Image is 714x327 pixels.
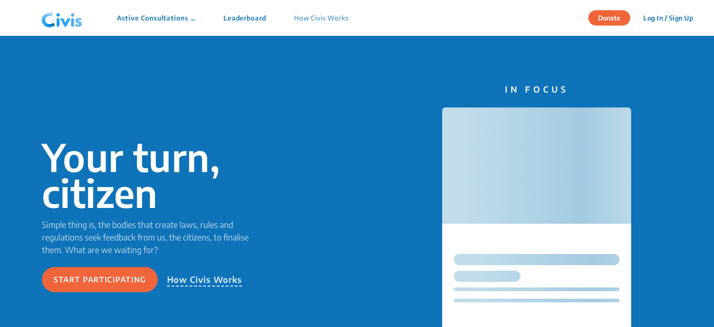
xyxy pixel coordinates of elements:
[42,139,263,211] p: Your turn, citizen
[294,13,349,23] p: How Civis Works
[442,83,631,95] p: IN FOCUS
[588,13,637,22] a: Donate
[42,218,263,256] p: Simple thing is, the bodies that create laws, rules and regulations seek feedback from us, the ci...
[167,273,242,287] p: How Civis Works
[223,13,266,23] p: Leaderboard
[637,11,699,25] button: Log In / Sign Up
[117,13,195,23] p: Active Consultations
[42,267,158,292] button: Start participating
[38,4,86,32] img: navlogo.png
[588,10,630,26] button: Donate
